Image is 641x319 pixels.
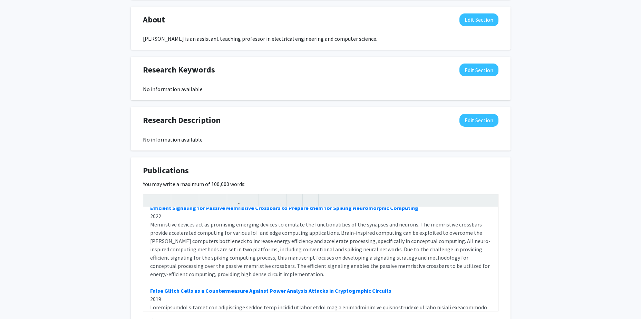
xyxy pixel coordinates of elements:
div: Note to users with screen readers: Please deactivate our accessibility plugin for this page as it... [143,207,498,311]
div: [PERSON_NAME] is an assistant teaching professor in electrical engineering and computer science. [143,35,498,43]
button: Redo (Ctrl + Y) [157,194,169,206]
div: No information available [143,85,498,93]
button: Insert Image [245,194,257,206]
button: Strong (Ctrl + B) [173,194,185,206]
button: Edit Research Description [459,114,498,127]
button: Fullscreen [484,194,496,206]
button: Subscript [213,194,225,206]
iframe: Chat [5,288,29,314]
div: No information available [143,135,498,144]
button: Superscript [201,194,213,206]
button: Link [229,194,241,206]
button: Edit About [459,13,498,26]
button: Undo (Ctrl + Z) [145,194,157,206]
span: Publications [143,164,189,177]
button: Edit Research Keywords [459,64,498,76]
label: You may write a maximum of 100,000 words: [143,180,245,188]
button: Unordered list [261,194,273,206]
span: Research Keywords [143,64,215,76]
span: About [143,13,165,26]
button: Insert horizontal rule [304,194,317,206]
a: Efficient Signaling for Passive Memristive Crossbars to Prepare them for Spiking Neuromorphic Com... [150,204,418,211]
button: Ordered list [273,194,285,206]
span: Research Description [143,114,221,126]
button: Remove format [289,194,301,206]
a: False Glitch Cells as a Countermeasure Against Power Analysis Attacks in Cryptographic Circuits [150,287,391,294]
button: Emphasis (Ctrl + I) [185,194,197,206]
